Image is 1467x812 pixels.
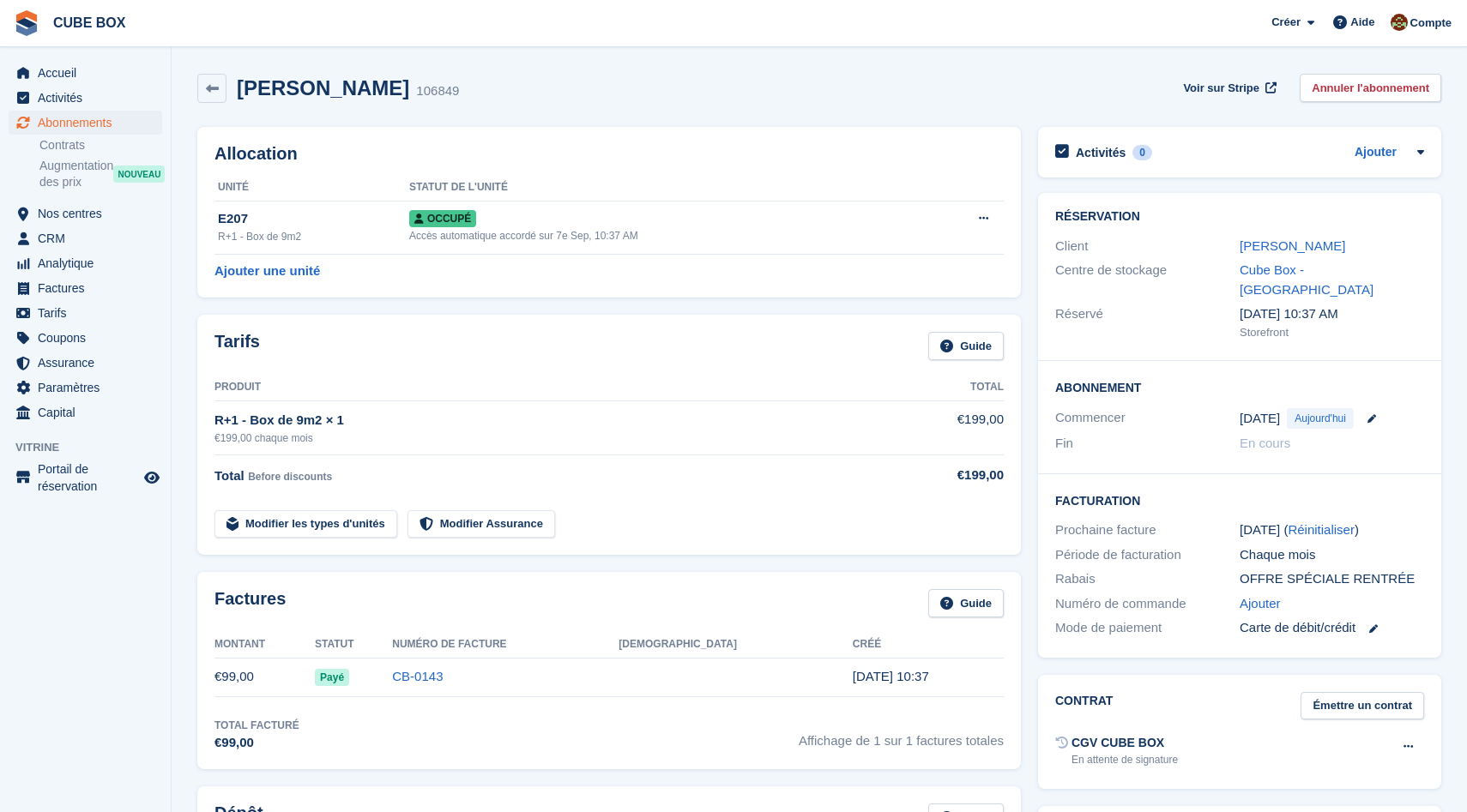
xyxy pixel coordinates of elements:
[1240,569,1424,589] div: OFFRE SPÉCIALE RENTRÉE
[38,276,141,300] span: Factures
[9,460,162,495] a: menu
[38,61,141,85] span: Accueil
[1055,594,1240,614] div: Numéro de commande
[1271,14,1301,31] span: Créer
[1072,734,1178,752] div: CGV CUBE BOX
[1301,692,1424,720] a: Émettre un contrat
[1240,594,1281,614] a: Ajouter
[39,137,162,153] a: Contrats
[407,510,555,538] a: Modifier Assurance
[14,10,39,36] img: stora-icon-8386f47178a22dfd0bd8f6a31ec36ba5ce8667c1dd55bd0f319d3a0aa187defe.svg
[416,81,459,101] div: 106849
[214,468,244,483] span: Total
[9,86,162,110] a: menu
[928,589,1004,617] a: Guide
[38,111,141,135] span: Abonnements
[1055,520,1240,540] div: Prochaine facture
[1240,238,1345,253] a: [PERSON_NAME]
[214,144,1004,164] h2: Allocation
[1055,408,1240,429] div: Commencer
[39,157,162,191] a: Augmentation des prix NOUVEAU
[38,86,141,110] span: Activités
[214,658,315,696] td: €99,00
[9,351,162,375] a: menu
[1055,569,1240,589] div: Rabais
[1391,14,1408,31] img: alex soubira
[15,439,171,456] span: Vitrine
[38,226,141,250] span: CRM
[1076,145,1126,160] h2: Activités
[1055,378,1424,395] h2: Abonnement
[315,631,392,659] th: Statut
[237,76,409,99] h2: [PERSON_NAME]
[1055,261,1240,299] div: Centre de stockage
[1240,545,1424,565] div: Chaque mois
[409,174,923,201] th: Statut de l'unité
[1240,520,1424,540] div: [DATE] ( )
[9,301,162,325] a: menu
[9,111,162,135] a: menu
[392,669,443,683] a: CB-0143
[853,669,929,683] time: 2025-09-07 08:37:39 UTC
[39,158,113,190] span: Augmentation des prix
[38,400,141,424] span: Capital
[38,351,141,375] span: Assurance
[38,460,141,495] span: Portail de réservation
[1055,434,1240,454] div: Fin
[38,301,141,325] span: Tarifs
[1072,752,1178,767] div: En attente de signature
[1132,145,1152,160] div: 0
[1176,74,1279,102] a: Voir sur Stripe
[392,631,619,659] th: Numéro de facture
[1055,491,1424,508] h2: Facturation
[9,376,162,400] a: menu
[214,174,409,201] th: Unité
[1055,545,1240,565] div: Période de facturation
[9,400,162,424] a: menu
[1055,237,1240,256] div: Client
[1350,14,1374,31] span: Aide
[214,262,320,281] a: Ajouter une unité
[9,326,162,350] a: menu
[619,631,852,659] th: [DEMOGRAPHIC_DATA]
[38,201,141,226] span: Nos centres
[853,631,1004,659] th: Créé
[214,374,909,401] th: Produit
[1055,692,1113,720] h2: Contrat
[214,430,909,446] div: €199,00 chaque mois
[909,374,1004,401] th: Total
[142,467,162,488] a: Boutique d'aperçu
[1240,304,1424,324] div: [DATE] 10:37 AM
[1240,409,1280,429] time: 2025-09-06 23:00:00 UTC
[214,718,299,733] div: Total facturé
[409,228,923,244] div: Accès automatique accordé sur 7e Sep, 10:37 AM
[928,332,1004,360] a: Guide
[38,251,141,275] span: Analytique
[38,326,141,350] span: Coupons
[214,733,299,753] div: €99,00
[799,718,1004,753] span: Affichage de 1 sur 1 factures totales
[1055,304,1240,340] div: Réservé
[9,251,162,275] a: menu
[409,210,476,227] span: Occupé
[113,165,165,183] div: NOUVEAU
[218,209,409,229] div: E207
[1240,436,1290,450] span: En cours
[214,510,397,538] a: Modifier les types d'unités
[909,466,1004,485] div: €199,00
[1288,522,1355,537] a: Réinitialiser
[1183,80,1259,97] span: Voir sur Stripe
[1240,324,1424,341] div: Storefront
[1240,618,1424,638] div: Carte de débit/crédit
[214,631,315,659] th: Montant
[1055,618,1240,638] div: Mode de paiement
[214,589,286,617] h2: Factures
[1300,74,1441,102] a: Annuler l'abonnement
[248,471,332,483] span: Before discounts
[315,669,349,686] span: Payé
[38,376,141,400] span: Paramètres
[1240,262,1373,297] a: Cube Box - [GEOGRAPHIC_DATA]
[9,276,162,300] a: menu
[46,9,132,37] a: CUBE BOX
[909,400,1004,454] td: €199,00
